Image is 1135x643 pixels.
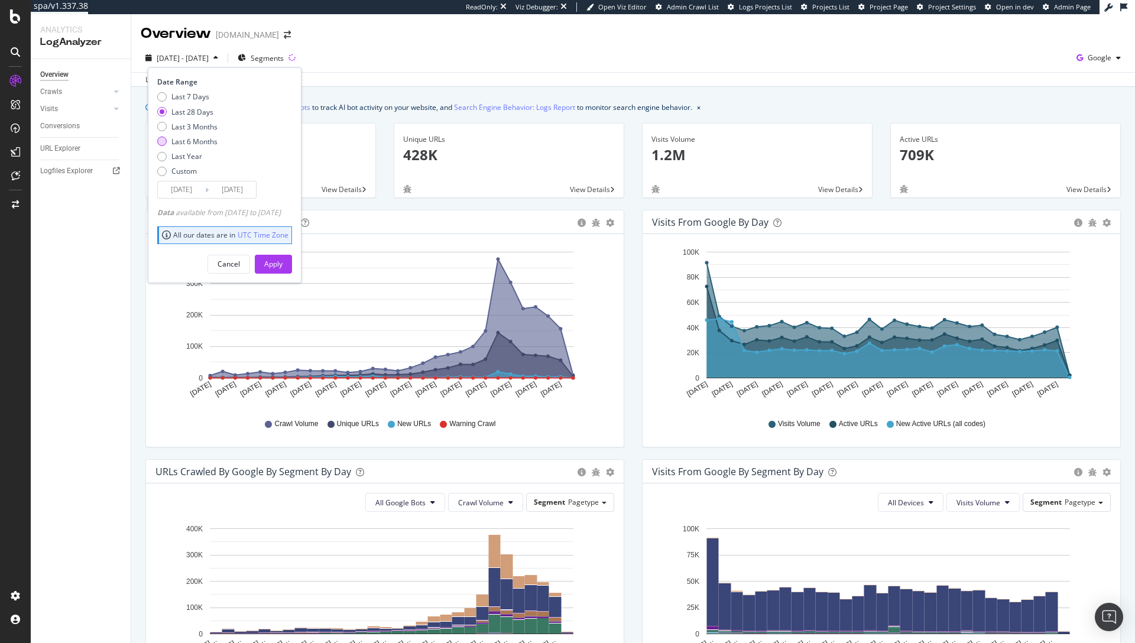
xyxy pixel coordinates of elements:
div: Last 6 Months [157,137,218,147]
text: 80K [687,274,699,282]
text: [DATE] [685,380,709,398]
div: Custom [171,166,197,176]
text: 50K [687,577,699,586]
a: Open in dev [985,2,1034,12]
div: Cancel [218,259,240,269]
text: [DATE] [986,380,1010,398]
div: Last Year [171,151,202,161]
text: 75K [687,551,699,559]
span: All Google Bots [375,498,426,508]
div: circle-info [1074,219,1082,227]
text: [DATE] [861,380,884,398]
span: New URLs [397,419,431,429]
div: Last update [145,74,210,85]
button: All Devices [878,493,943,512]
button: Segments [233,48,288,67]
a: Admin Crawl List [656,2,719,12]
p: 709K [900,145,1111,165]
div: All our dates are in [162,230,288,240]
span: Crawl Volume [274,419,318,429]
div: LogAnalyzer [40,35,121,49]
span: Unique URLs [337,419,379,429]
div: Date Range [157,77,289,87]
text: 0 [199,374,203,382]
text: [DATE] [910,380,934,398]
a: Open Viz Editor [586,2,647,12]
div: bug [900,185,908,193]
text: [DATE] [1036,380,1059,398]
text: 100K [186,603,203,612]
div: URLs Crawled by Google By Segment By Day [155,466,351,478]
a: Search Engine Behavior: Logs Report [454,101,575,113]
div: Apply [264,259,283,269]
div: Last 7 Days [157,92,218,102]
span: Project Page [870,2,908,11]
div: Last 6 Months [171,137,218,147]
div: circle-info [578,219,586,227]
text: 200K [186,577,203,586]
a: Crawls [40,86,111,98]
a: Logs Projects List [728,2,792,12]
div: Viz Debugger: [515,2,558,12]
span: Open in dev [996,2,1034,11]
div: info banner [145,101,1121,113]
span: Segment [1030,497,1062,507]
span: Data [157,207,176,217]
text: [DATE] [214,380,238,398]
button: All Google Bots [365,493,445,512]
text: [DATE] [810,380,834,398]
div: Open Intercom Messenger [1095,603,1123,631]
text: [DATE] [364,380,388,398]
text: [DATE] [489,380,513,398]
text: [DATE] [339,380,362,398]
text: [DATE] [886,380,909,398]
div: circle-info [578,468,586,476]
div: gear [1102,219,1111,227]
div: bug [1088,468,1097,476]
text: 20K [687,349,699,357]
div: Last 28 Days [157,107,218,117]
div: Last 3 Months [171,122,218,132]
text: 100K [683,248,699,256]
text: 0 [695,374,699,382]
text: [DATE] [786,380,809,398]
text: [DATE] [239,380,262,398]
text: [DATE] [439,380,463,398]
div: bug [1088,219,1097,227]
text: [DATE] [961,380,984,398]
a: UTC Time Zone [238,230,288,240]
a: Projects List [801,2,849,12]
text: 100K [186,343,203,351]
div: Logfiles Explorer [40,165,93,177]
div: Last 3 Months [157,122,218,132]
text: 300K [186,280,203,288]
div: Active URLs [900,134,1111,145]
div: Custom [157,166,218,176]
button: Crawl Volume [448,493,523,512]
text: [DATE] [414,380,437,398]
div: gear [606,468,614,476]
div: Unique URLs [403,134,615,145]
div: Last 7 Days [171,92,209,102]
button: Google [1072,48,1126,67]
div: Visits Volume [651,134,863,145]
text: [DATE] [464,380,488,398]
a: Visits [40,103,111,115]
a: Project Page [858,2,908,12]
span: [DATE] - [DATE] [157,53,209,63]
text: [DATE] [735,380,759,398]
text: [DATE] [189,380,212,398]
svg: A chart. [652,243,1107,408]
div: A chart. [155,243,610,408]
button: [DATE] - [DATE] [141,48,223,67]
a: URL Explorer [40,142,122,155]
span: Segments [251,53,284,63]
text: 400K [186,525,203,533]
div: Visits from Google By Segment By Day [652,466,823,478]
div: Analytics [40,24,121,35]
div: URL Explorer [40,142,80,155]
span: Project Settings [928,2,976,11]
text: [DATE] [760,380,784,398]
div: Visits from Google by day [652,216,768,228]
